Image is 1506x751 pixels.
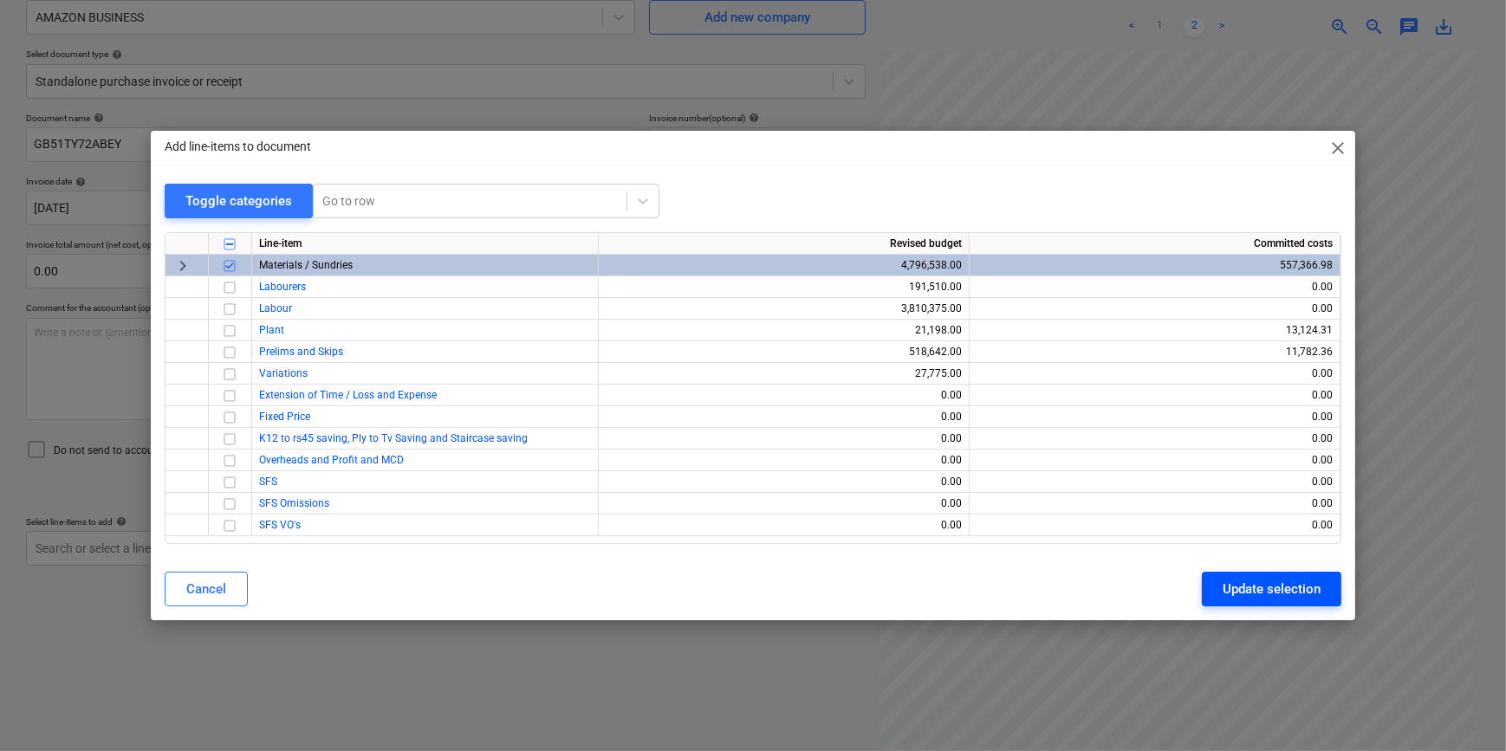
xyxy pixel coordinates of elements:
div: 0.00 [977,428,1333,450]
a: Plant [259,324,284,336]
a: K12 to rs45 saving, Ply to Tv Saving and Staircase saving [259,432,528,444]
div: 0.00 [606,493,962,515]
button: Toggle categories [165,184,313,218]
iframe: Chat Widget [1419,668,1506,751]
div: 518,642.00 [606,341,962,363]
span: close [1327,138,1348,159]
a: Labour [259,302,292,314]
div: Update selection [1223,578,1321,600]
a: Extension of Time / Loss and Expense [259,389,437,401]
a: SFS Omissions [259,497,329,509]
div: 0.00 [606,515,962,536]
div: 191,510.00 [606,276,962,298]
div: 0.00 [977,450,1333,471]
button: Update selection [1202,572,1341,606]
div: 0.00 [977,276,1333,298]
a: SFS VO's [259,519,301,531]
a: SFS [259,476,277,488]
div: 0.00 [606,428,962,450]
div: 0.00 [606,450,962,471]
a: Fixed Price [259,411,310,423]
div: Committed costs [970,233,1340,255]
div: 0.00 [977,515,1333,536]
button: Cancel [165,572,248,606]
span: keyboard_arrow_right [172,256,193,276]
div: 0.00 [977,493,1333,515]
div: Revised budget [599,233,970,255]
span: Materials / Sundries [259,259,353,271]
div: 21,198.00 [606,320,962,341]
div: 27,775.00 [606,363,962,385]
a: Prelims and Skips [259,346,343,358]
p: Add line-items to document [165,138,311,156]
div: 0.00 [977,298,1333,320]
div: Cancel [186,578,226,600]
div: Toggle categories [185,190,292,212]
div: 11,782.36 [977,341,1333,363]
a: Labourers [259,281,306,293]
div: 0.00 [977,471,1333,493]
a: Variations [259,367,308,379]
div: 0.00 [606,471,962,493]
div: 0.00 [977,363,1333,385]
div: 557,366.98 [977,255,1333,276]
div: 3,810,375.00 [606,298,962,320]
div: 4,796,538.00 [606,255,962,276]
div: Line-item [252,233,599,255]
div: 0.00 [977,385,1333,406]
div: 0.00 [606,385,962,406]
a: Overheads and Profit and MCD [259,454,404,466]
div: 0.00 [977,406,1333,428]
div: 0.00 [606,406,962,428]
div: 13,124.31 [977,320,1333,341]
